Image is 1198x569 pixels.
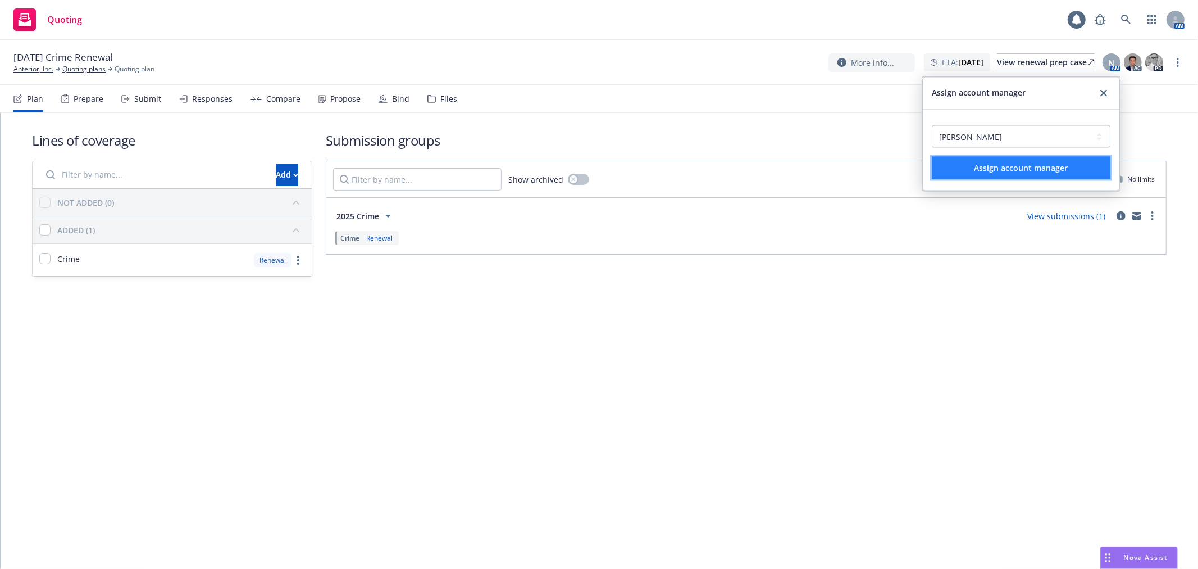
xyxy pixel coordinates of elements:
[13,51,112,64] span: [DATE] Crime Renewal
[1124,53,1142,71] img: photo
[1100,547,1178,569] button: Nova Assist
[276,164,298,186] button: Add
[62,64,106,74] a: Quoting plans
[1089,8,1112,31] a: Report a Bug
[333,168,502,191] input: Filter by name...
[1115,8,1137,31] a: Search
[1130,209,1144,223] a: mail
[508,174,563,186] span: Show archived
[932,157,1110,179] button: Assign account manager
[364,233,395,243] div: Renewal
[47,15,82,24] span: Quoting
[1109,57,1115,69] span: N
[340,233,359,243] span: Crime
[32,131,312,150] h1: Lines of coverage
[974,162,1068,173] span: Assign account manager
[254,253,291,267] div: Renewal
[333,205,398,227] button: 2025 Crime
[57,224,95,236] div: ADDED (1)
[1145,53,1163,71] img: photo
[27,94,43,103] div: Plan
[266,94,300,103] div: Compare
[1114,209,1128,223] a: circleInformation
[276,164,298,186] div: Add
[57,221,305,239] button: ADDED (1)
[1146,209,1159,223] a: more
[958,57,983,67] strong: [DATE]
[336,210,379,222] span: 2025 Crime
[1141,8,1163,31] a: Switch app
[942,56,983,68] span: ETA :
[330,94,361,103] div: Propose
[851,57,894,69] span: More info...
[326,131,1167,150] h1: Submission groups
[1027,211,1105,222] a: View submissions (1)
[997,53,1095,71] a: View renewal prep case
[115,64,154,74] span: Quoting plan
[57,197,114,209] div: NOT ADDED (0)
[57,193,305,211] button: NOT ADDED (0)
[440,94,457,103] div: Files
[291,254,305,267] a: more
[13,64,53,74] a: Anterior, Inc.
[997,54,1095,71] div: View renewal prep case
[57,253,80,265] span: Crime
[1097,87,1110,100] a: close
[1116,174,1155,184] div: No limits
[392,94,409,103] div: Bind
[1124,553,1168,562] span: Nova Assist
[9,4,86,35] a: Quoting
[134,94,161,103] div: Submit
[74,94,103,103] div: Prepare
[192,94,233,103] div: Responses
[39,164,269,186] input: Filter by name...
[1171,56,1185,69] a: more
[1101,547,1115,568] div: Drag to move
[932,87,1026,100] span: Assign account manager
[828,53,915,72] button: More info...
